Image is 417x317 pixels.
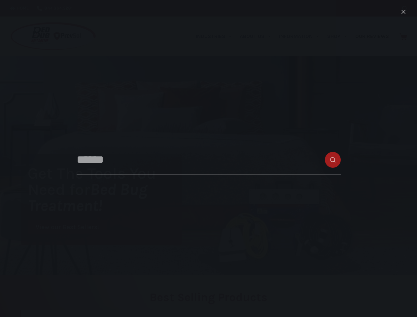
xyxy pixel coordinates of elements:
[235,17,275,56] a: About Us
[275,17,323,56] a: Information
[10,22,96,51] img: Prevsol/Bed Bug Heat Doctor
[402,6,407,11] button: Search
[191,17,393,56] nav: Primary
[28,180,147,215] i: Bed Bug Treatment!
[323,17,351,56] a: Shop
[21,292,396,303] h2: Best Selling Products
[351,17,393,56] a: Our Reviews
[191,17,235,56] a: Industries
[36,224,99,230] span: View our Best Sellers!
[5,3,25,22] button: Open LiveChat chat widget
[28,165,182,214] h1: Get The Tools You Need for
[28,220,107,234] a: View our Best Sellers!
